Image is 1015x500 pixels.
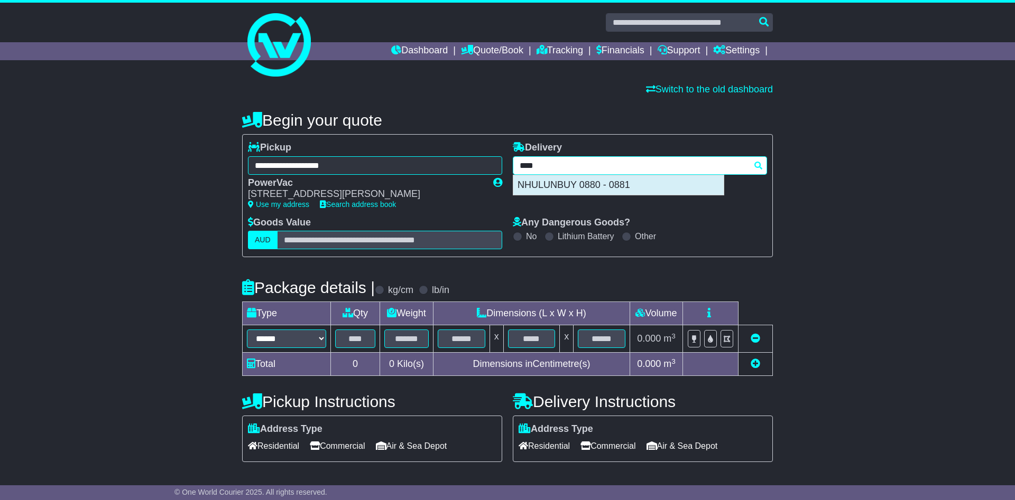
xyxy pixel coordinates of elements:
td: Weight [380,302,433,325]
span: Commercial [580,438,635,454]
a: Settings [713,42,760,60]
span: m [663,333,676,344]
h4: Package details | [242,279,375,296]
span: 0.000 [637,359,661,369]
td: Volume [630,302,682,325]
a: Financials [596,42,644,60]
label: Address Type [519,423,593,435]
label: Goods Value [248,217,311,229]
span: 0 [389,359,394,369]
a: Dashboard [391,42,448,60]
a: Switch to the old dashboard [646,84,773,95]
a: Use my address [248,200,309,209]
label: Lithium Battery [558,231,614,241]
label: AUD [248,231,278,249]
a: Remove this item [751,333,760,344]
label: No [526,231,537,241]
span: Residential [519,438,570,454]
sup: 3 [671,357,676,365]
label: Address Type [248,423,322,435]
span: m [663,359,676,369]
a: Add new item [751,359,760,369]
label: Delivery [513,142,562,154]
label: Pickup [248,142,291,154]
a: Support [658,42,700,60]
span: 0.000 [637,333,661,344]
h4: Pickup Instructions [242,393,502,410]
td: Type [243,302,331,325]
a: Tracking [537,42,583,60]
div: [STREET_ADDRESS][PERSON_NAME] [248,188,483,200]
span: Residential [248,438,299,454]
td: Total [243,353,331,376]
a: Quote/Book [461,42,523,60]
td: 0 [331,353,380,376]
div: PowerVac [248,177,483,189]
label: kg/cm [388,285,413,296]
h4: Begin your quote [242,111,773,129]
span: Air & Sea Depot [647,438,718,454]
span: Air & Sea Depot [376,438,447,454]
h4: Delivery Instructions [513,393,773,410]
typeahead: Please provide city [513,156,767,175]
label: Any Dangerous Goods? [513,217,630,229]
td: Kilo(s) [380,353,433,376]
td: x [490,325,503,353]
sup: 3 [671,332,676,340]
td: Dimensions (L x W x H) [433,302,630,325]
td: x [560,325,574,353]
span: © One World Courier 2025. All rights reserved. [174,488,327,496]
td: Dimensions in Centimetre(s) [433,353,630,376]
label: Other [635,231,656,241]
a: Search address book [320,200,396,209]
span: Commercial [310,438,365,454]
label: lb/in [432,285,449,296]
td: Qty [331,302,380,325]
div: NHULUNBUY 0880 - 0881 [513,175,724,195]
